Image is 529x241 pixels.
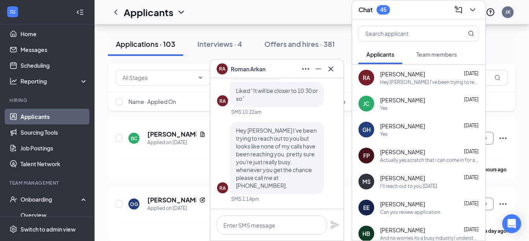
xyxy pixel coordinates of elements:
div: Applied on [DATE] [147,204,206,212]
div: Interviews · 4 [197,39,242,49]
span: Liked “It will be closer to 10:30 or so” [236,87,318,102]
h5: [PERSON_NAME] [147,196,196,204]
a: Job Postings [20,140,88,156]
div: Applications · 103 [116,39,175,49]
svg: WorkstreamLogo [9,8,17,16]
span: Applicants [366,51,394,58]
b: a day ago [484,228,507,234]
svg: Reapply [199,197,206,203]
div: Hiring [9,97,86,104]
span: [PERSON_NAME] [380,96,425,104]
svg: Document [199,131,206,137]
svg: Plane [330,220,340,230]
div: Team Management [9,180,86,186]
div: Can you review application [380,209,440,215]
div: Yes [380,105,388,111]
a: Talent Network [20,156,88,172]
div: OG [130,201,138,208]
a: Sourcing Tools [20,124,88,140]
svg: ChevronDown [176,7,186,17]
span: Roman Arkan [231,65,265,73]
div: SMS 10:22am [231,109,262,115]
svg: QuestionInfo [486,7,495,17]
b: 19 hours ago [478,167,507,172]
div: FP [363,152,370,159]
div: 45 [380,6,386,13]
input: Search applicant [359,26,452,41]
span: [DATE] [464,96,479,102]
div: MS [362,178,371,185]
svg: UserCheck [9,195,17,203]
div: RA [219,98,226,104]
div: Switch to admin view [20,225,76,233]
svg: Ellipses [301,64,310,74]
div: Yes [380,131,388,137]
button: Minimize [312,63,325,75]
div: SMS 1:14pm [231,196,259,202]
svg: MagnifyingGlass [494,74,501,81]
svg: Analysis [9,77,17,85]
svg: MagnifyingGlass [468,30,474,37]
span: Team members [416,51,457,58]
span: [PERSON_NAME] [380,200,425,208]
span: Hey [PERSON_NAME] I've been trying to reach out to you but looks like none of my calls have been ... [236,127,317,189]
div: HB [362,230,370,237]
span: [DATE] [464,70,479,76]
button: Cross [325,63,337,75]
span: [PERSON_NAME] [380,226,425,234]
a: Overview [20,207,88,223]
input: All Stages [123,73,194,82]
span: [DATE] [464,122,479,128]
div: Hey [PERSON_NAME] I've been trying to reach out to you but looks like none of my calls have been ... [380,79,479,85]
button: ChevronDown [466,4,479,16]
button: ComposeMessage [452,4,465,16]
h5: [PERSON_NAME] [147,130,196,139]
span: Name · Applied On [128,98,176,106]
div: JC [363,100,369,108]
div: Open Intercom Messenger [502,214,521,233]
svg: ChevronLeft [111,7,121,17]
svg: Settings [9,225,17,233]
div: JK [505,9,510,15]
h3: Chat [358,6,373,14]
div: RA [363,74,370,82]
a: Scheduling [20,57,88,73]
div: Reporting [20,77,88,85]
span: [PERSON_NAME] [380,148,425,156]
svg: Ellipses [498,199,508,209]
svg: Ellipses [498,133,508,143]
span: [PERSON_NAME] [380,122,425,130]
div: Offers and hires · 381 [264,39,335,49]
span: [DATE] [464,174,479,180]
span: [PERSON_NAME] [380,174,425,182]
svg: ComposeMessage [454,5,463,15]
svg: Collapse [76,8,84,16]
svg: Minimize [314,64,323,74]
button: Ellipses [299,63,312,75]
svg: ChevronDown [468,5,477,15]
span: [PERSON_NAME] [380,70,425,78]
div: Applied on [DATE] [147,139,206,146]
div: GH [362,126,371,133]
span: [DATE] [464,226,479,232]
div: I'll reach out to you [DATE] [380,183,437,189]
h1: Applicants [124,6,173,19]
div: RA [219,185,226,191]
svg: Cross [326,64,336,74]
div: Actually yes scratch that i can come in for an interview [DATE] what time works for you? [380,157,479,163]
span: [DATE] [464,200,479,206]
span: [DATE] [464,148,479,154]
div: Onboarding [20,195,81,203]
a: Home [20,26,88,42]
div: BC [131,135,137,142]
div: EE [363,204,369,211]
a: Messages [20,42,88,57]
a: Applicants [20,109,88,124]
svg: ChevronDown [197,74,204,81]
